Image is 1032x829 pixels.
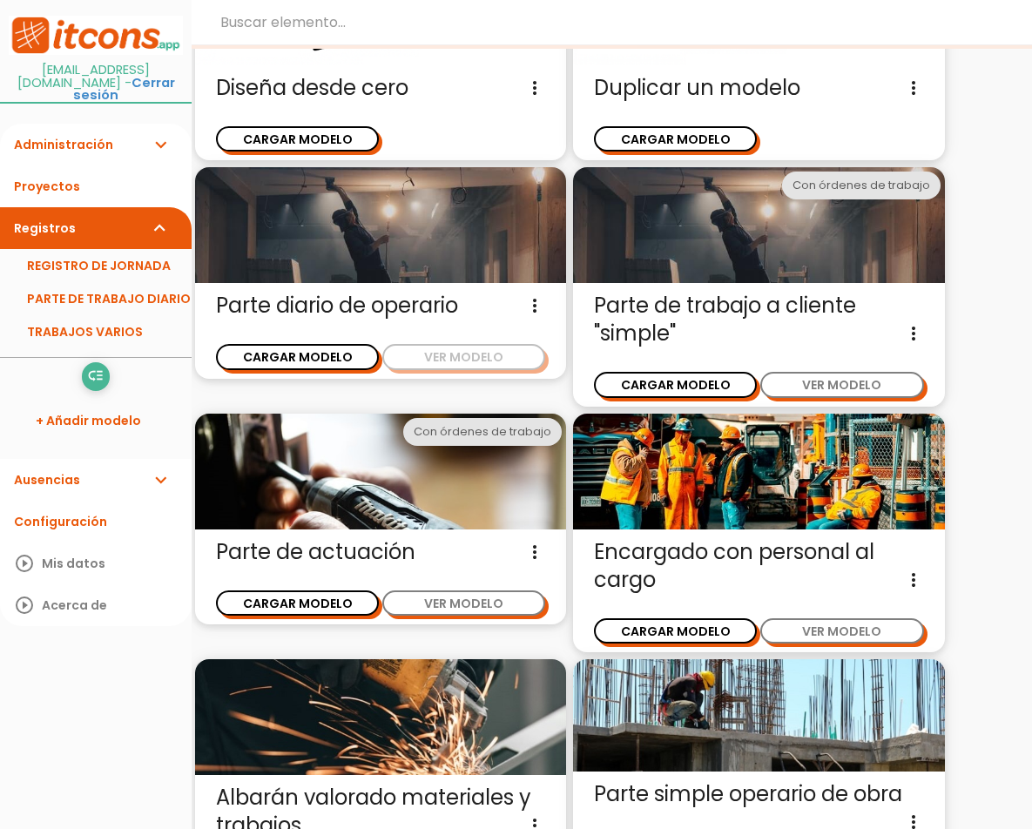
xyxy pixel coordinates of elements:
[573,167,944,283] img: partediariooperario.jpg
[573,414,944,529] img: encargado.jpg
[14,584,35,626] i: play_circle_outline
[150,459,171,501] i: expand_more
[9,16,183,55] img: itcons-logo
[760,618,923,644] button: VER MODELO
[216,74,545,102] span: Diseña desde cero
[216,292,545,320] span: Parte diario de operario
[14,543,35,584] i: play_circle_outline
[87,362,104,390] i: low_priority
[82,362,110,390] a: low_priority
[573,659,944,772] img: parte-operario-obra-simple.jpg
[594,74,923,102] span: Duplicar un modelo
[903,320,924,347] i: more_vert
[195,659,566,775] img: trabajos.jpg
[216,590,379,616] button: CARGAR MODELO
[782,172,941,199] div: Con órdenes de trabajo
[903,74,924,102] i: more_vert
[9,400,183,441] a: + Añadir modelo
[903,566,924,594] i: more_vert
[760,372,923,397] button: VER MODELO
[195,167,566,283] img: partediariooperario.jpg
[524,538,545,566] i: more_vert
[524,74,545,102] i: more_vert
[150,124,171,165] i: expand_more
[382,590,545,616] button: VER MODELO
[594,538,923,594] span: Encargado con personal al cargo
[594,618,757,644] button: CARGAR MODELO
[382,344,545,369] button: VER MODELO
[150,207,171,249] i: expand_more
[594,780,923,808] span: Parte simple operario de obra
[524,292,545,320] i: more_vert
[403,418,562,446] div: Con órdenes de trabajo
[594,292,923,347] span: Parte de trabajo a cliente "simple"
[594,126,757,152] button: CARGAR MODELO
[594,372,757,397] button: CARGAR MODELO
[216,538,545,566] span: Parte de actuación
[216,344,379,369] button: CARGAR MODELO
[73,74,175,104] a: Cerrar sesión
[195,414,566,529] img: actuacion.jpg
[216,126,379,152] button: CARGAR MODELO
